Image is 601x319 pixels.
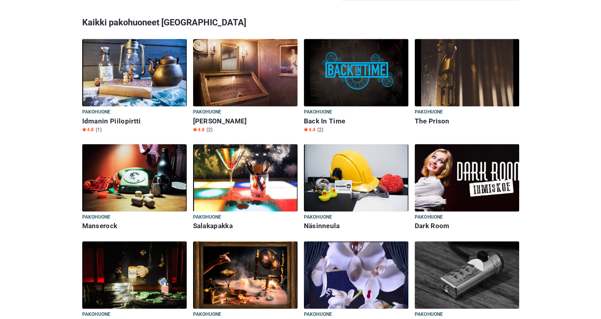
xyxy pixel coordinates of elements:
h6: Dark Room [415,222,519,230]
img: Star [304,127,308,131]
span: (2) [317,127,323,133]
span: Pakohuone [415,108,443,117]
span: Pakohuone [82,310,111,319]
img: Jaskan Pubi [82,241,187,309]
span: Pakohuone [304,213,332,222]
span: Pakohuone [193,213,222,222]
span: Pakohuone [415,310,443,319]
a: Idmanin Piilopirtti Pakohuone Idmanin Piilopirtti Star4.8 (1) [82,39,187,135]
span: Pakohuone [304,310,332,319]
img: Näsinneula [304,144,408,211]
img: Siirin Piina [415,241,519,309]
a: Back In Time Pakohuone Back In Time Star4.4 (2) [304,39,408,135]
span: Pakohuone [82,213,111,222]
h6: [PERSON_NAME] [193,117,298,125]
img: The Prison [415,39,519,106]
h6: Idmanin Piilopirtti [82,117,187,125]
a: Näsinneula Pakohuone Näsinneula [304,144,408,232]
h6: Näsinneula [304,222,408,230]
a: Dark Room Pakohuone Dark Room [415,144,519,232]
span: Pakohuone [82,108,111,117]
a: The Prison Pakohuone The Prison [415,39,519,127]
span: (2) [207,127,213,133]
h6: Manserock [82,222,187,230]
a: Manserock Pakohuone Manserock [82,144,187,232]
h3: Kaikki pakohuoneet [GEOGRAPHIC_DATA] [82,12,519,33]
img: Star [82,127,86,131]
span: 4.8 [82,127,94,133]
span: Pakohuone [304,108,332,117]
span: Pakohuone [415,213,443,222]
span: (1) [96,127,102,133]
span: 4.8 [193,127,205,133]
img: Salakapakka [193,144,298,211]
img: Dark Room [415,144,519,211]
span: Pakohuone [193,108,222,117]
span: Pakohuone [193,310,222,319]
span: 4.4 [304,127,315,133]
h6: The Prison [415,117,519,125]
h6: Back In Time [304,117,408,125]
img: Star [193,127,197,131]
img: Amurin Noita [193,241,298,309]
img: Puuvillamurha [304,241,408,309]
img: Back In Time [304,39,408,106]
img: Idmanin Piilopirtti [82,39,187,106]
img: Manserock [82,144,187,211]
h6: Salakapakka [193,222,298,230]
a: Marien Muotokuvat Pakohuone [PERSON_NAME] Star4.8 (2) [193,39,298,135]
img: Marien Muotokuvat [193,39,298,106]
a: Salakapakka Pakohuone Salakapakka [193,144,298,232]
